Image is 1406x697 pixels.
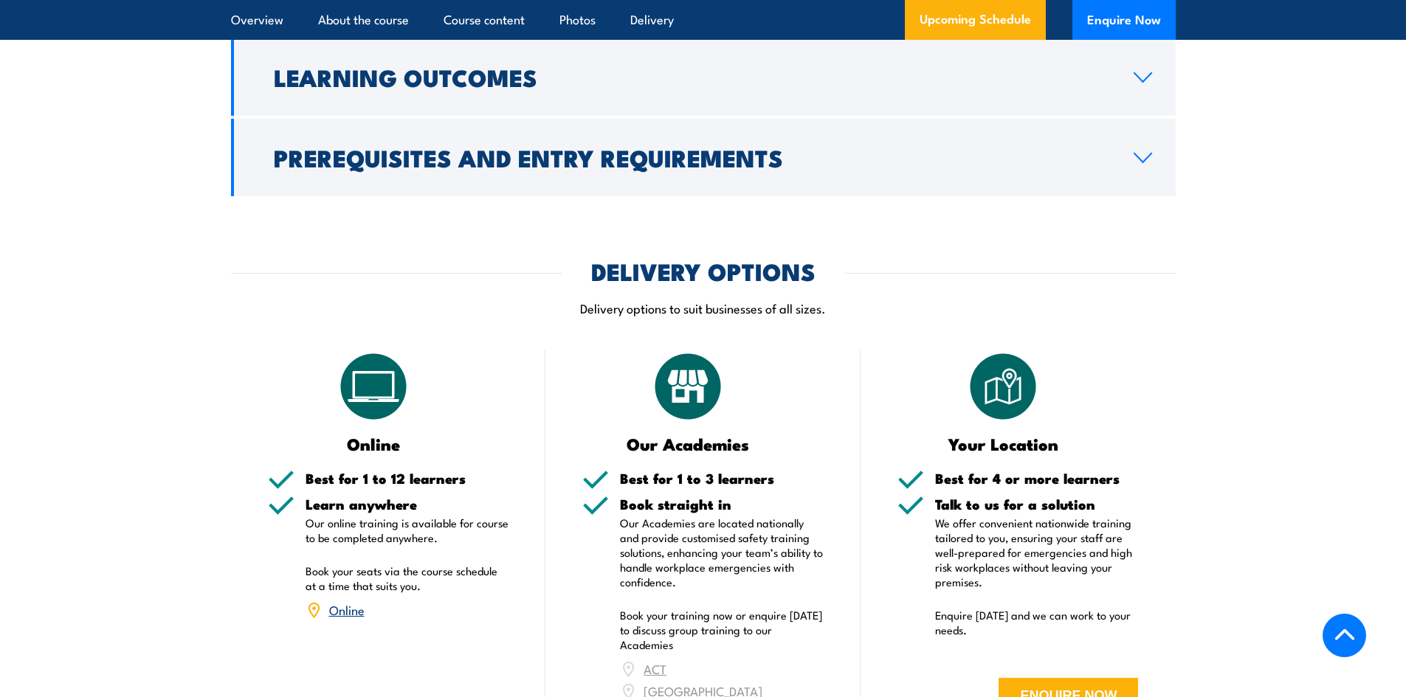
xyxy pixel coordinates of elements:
h3: Online [268,435,480,452]
h3: Our Academies [582,435,794,452]
h3: Your Location [897,435,1109,452]
h5: Talk to us for a solution [935,497,1139,511]
p: Book your seats via the course schedule at a time that suits you. [306,564,509,593]
p: Our Academies are located nationally and provide customised safety training solutions, enhancing ... [620,516,824,589]
h5: Best for 1 to 3 learners [620,471,824,485]
h2: Learning Outcomes [274,66,1110,87]
p: Enquire [DATE] and we can work to your needs. [935,608,1139,637]
a: Online [329,600,365,618]
p: Book your training now or enquire [DATE] to discuss group training to our Academies [620,608,824,652]
p: Delivery options to suit businesses of all sizes. [231,299,1176,316]
a: Learning Outcomes [231,38,1176,116]
a: Prerequisites and Entry Requirements [231,119,1176,196]
h5: Best for 1 to 12 learners [306,471,509,485]
h2: DELIVERY OPTIONS [591,260,816,281]
h2: Prerequisites and Entry Requirements [274,147,1110,167]
h5: Best for 4 or more learners [935,471,1139,485]
p: We offer convenient nationwide training tailored to you, ensuring your staff are well-prepared fo... [935,516,1139,589]
h5: Learn anywhere [306,497,509,511]
p: Our online training is available for course to be completed anywhere. [306,516,509,545]
h5: Book straight in [620,497,824,511]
